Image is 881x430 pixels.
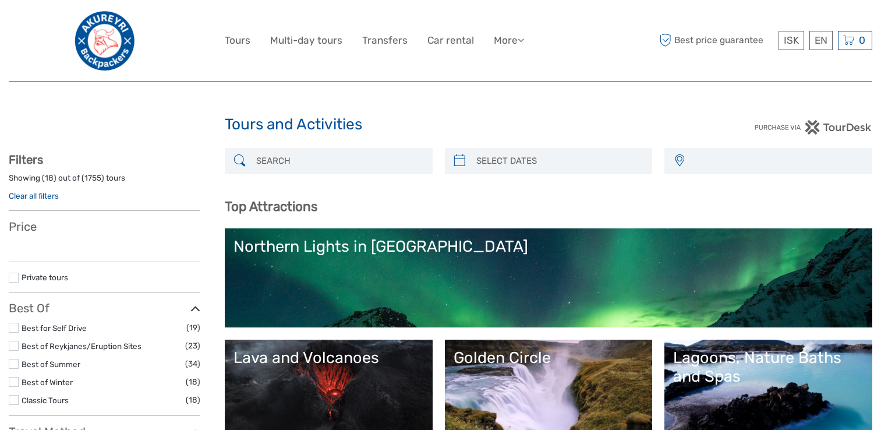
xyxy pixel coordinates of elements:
a: Tours [225,32,250,49]
a: Car rental [427,32,474,49]
label: 18 [45,172,54,184]
h3: Best Of [9,301,200,315]
input: SEARCH [252,151,427,171]
h1: Tours and Activities [225,115,657,134]
a: Northern Lights in [GEOGRAPHIC_DATA] [233,237,864,319]
div: Northern Lights in [GEOGRAPHIC_DATA] [233,237,864,256]
span: Best price guarantee [656,31,776,50]
span: ISK [784,34,799,46]
input: SELECT DATES [472,151,647,171]
a: Transfers [362,32,408,49]
a: Clear all filters [9,191,59,200]
a: Golden Circle [454,348,644,430]
a: Private tours [22,273,68,282]
img: PurchaseViaTourDesk.png [754,120,872,135]
a: Lagoons, Nature Baths and Spas [673,348,864,430]
img: Akureyri Backpackers TourDesk [72,9,137,72]
span: 0 [857,34,867,46]
div: Lagoons, Nature Baths and Spas [673,348,864,386]
a: Classic Tours [22,396,69,405]
div: Golden Circle [454,348,644,367]
a: Best of Summer [22,359,80,369]
span: (23) [185,339,200,353]
div: Lava and Volcanoes [233,348,424,367]
h3: Price [9,220,200,234]
a: Best for Self Drive [22,323,87,333]
div: EN [809,31,833,50]
b: Top Attractions [225,199,317,214]
a: Best of Reykjanes/Eruption Sites [22,341,141,351]
div: Showing ( ) out of ( ) tours [9,172,200,191]
span: (18) [186,393,200,407]
a: Lava and Volcanoes [233,348,424,430]
span: (19) [186,321,200,334]
label: 1755 [84,172,101,184]
span: (18) [186,375,200,389]
strong: Filters [9,153,43,167]
a: Best of Winter [22,378,73,387]
a: Multi-day tours [270,32,342,49]
span: (34) [185,357,200,371]
a: More [494,32,524,49]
